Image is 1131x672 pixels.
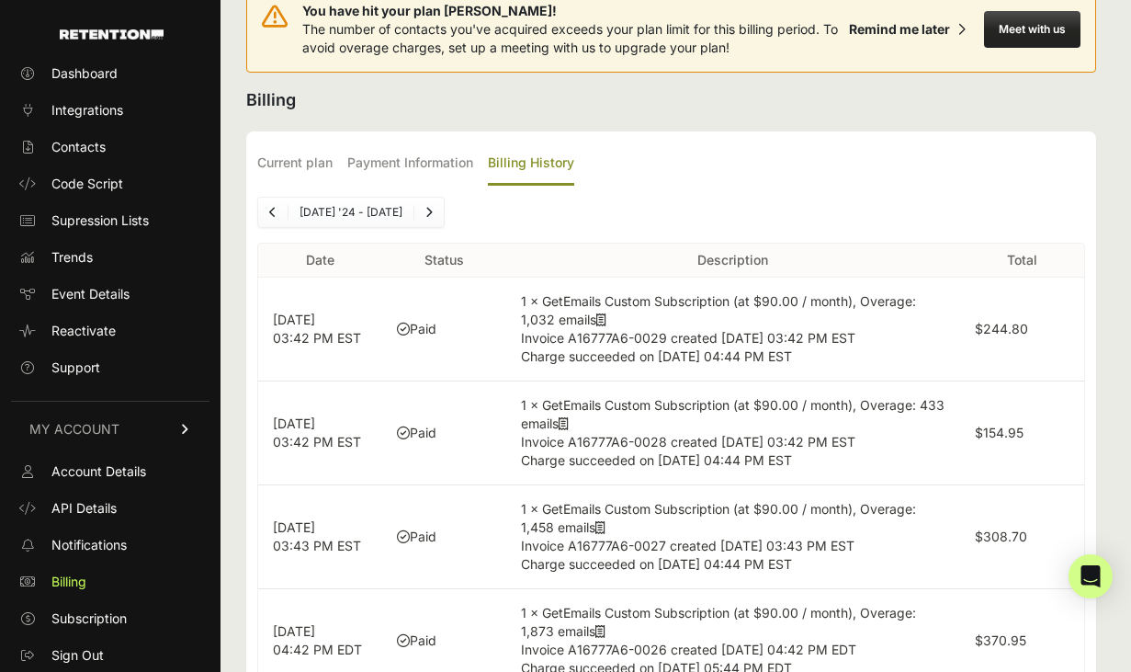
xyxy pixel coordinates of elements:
[11,641,209,670] a: Sign Out
[258,198,288,227] a: Previous
[11,316,209,346] a: Reactivate
[521,330,855,346] span: Invoice A16777A6-0029 created [DATE] 03:42 PM EST
[258,244,382,278] th: Date
[11,169,209,199] a: Code Script
[51,499,117,518] span: API Details
[414,198,444,227] a: Next
[288,205,413,220] li: [DATE] '24 - [DATE]
[975,632,1026,648] label: $370.95
[11,59,209,88] a: Dashboard
[960,244,1084,278] th: Total
[51,646,104,665] span: Sign Out
[51,536,127,554] span: Notifications
[51,211,149,230] span: Supression Lists
[849,20,950,39] div: Remind me later
[11,494,209,523] a: API Details
[51,101,123,120] span: Integrations
[521,452,792,468] span: Charge succeeded on [DATE] 04:44 PM EST
[382,485,506,589] td: Paid
[382,244,506,278] th: Status
[11,401,209,457] a: MY ACCOUNT
[984,11,1080,48] button: Meet with us
[506,244,960,278] th: Description
[1069,554,1113,598] div: Open Intercom Messenger
[29,420,119,439] span: MY ACCOUNT
[273,415,368,451] p: [DATE] 03:42 PM EST
[51,359,100,377] span: Support
[51,64,118,83] span: Dashboard
[975,425,1024,440] label: $154.95
[51,462,146,481] span: Account Details
[273,518,368,555] p: [DATE] 03:43 PM EST
[11,132,209,162] a: Contacts
[273,622,368,659] p: [DATE] 04:42 PM EDT
[842,13,973,46] button: Remind me later
[246,87,1096,113] h2: Billing
[488,142,574,186] label: Billing History
[506,278,960,382] td: 1 × GetEmails Custom Subscription (at $90.00 / month), Overage: 1,032 emails
[521,642,856,657] span: Invoice A16777A6-0026 created [DATE] 04:42 PM EDT
[11,243,209,272] a: Trends
[975,321,1028,336] label: $244.80
[11,604,209,633] a: Subscription
[51,175,123,193] span: Code Script
[302,2,842,20] span: You have hit your plan [PERSON_NAME]!
[382,382,506,485] td: Paid
[51,285,130,303] span: Event Details
[302,21,838,55] span: The number of contacts you've acquired exceeds your plan limit for this billing period. To avoid ...
[60,29,164,40] img: Retention.com
[51,138,106,156] span: Contacts
[521,556,792,572] span: Charge succeeded on [DATE] 04:44 PM EST
[51,322,116,340] span: Reactivate
[506,485,960,589] td: 1 × GetEmails Custom Subscription (at $90.00 / month), Overage: 1,458 emails
[506,382,960,485] td: 1 × GetEmails Custom Subscription (at $90.00 / month), Overage: 433 emails
[521,434,855,450] span: Invoice A16777A6-0028 created [DATE] 03:42 PM EST
[273,311,368,347] p: [DATE] 03:42 PM EST
[257,142,333,186] label: Current plan
[11,279,209,309] a: Event Details
[347,142,473,186] label: Payment Information
[521,348,792,364] span: Charge succeeded on [DATE] 04:44 PM EST
[11,530,209,560] a: Notifications
[51,573,86,591] span: Billing
[11,567,209,597] a: Billing
[521,538,854,553] span: Invoice A16777A6-0027 created [DATE] 03:43 PM EST
[11,206,209,235] a: Supression Lists
[11,96,209,125] a: Integrations
[975,529,1027,544] label: $308.70
[11,457,209,486] a: Account Details
[51,248,93,267] span: Trends
[51,609,127,628] span: Subscription
[382,278,506,382] td: Paid
[11,353,209,382] a: Support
